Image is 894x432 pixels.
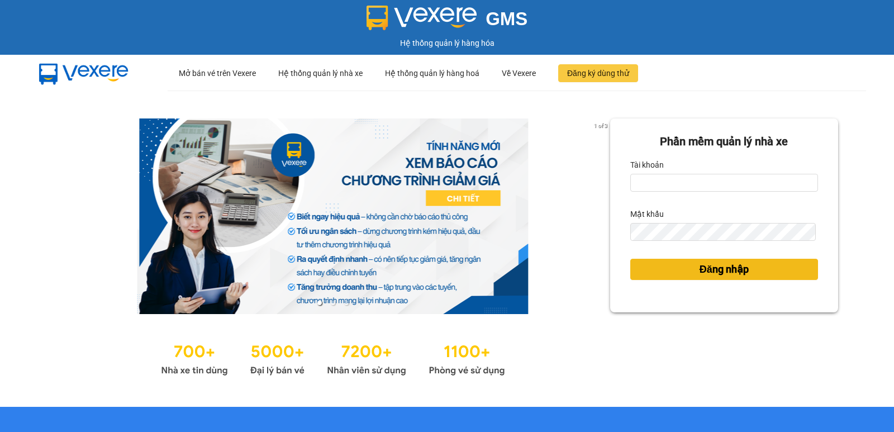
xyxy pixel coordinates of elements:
[630,259,818,280] button: Đăng nhập
[595,118,610,314] button: next slide / item
[630,174,818,192] input: Tài khoản
[3,37,891,49] div: Hệ thống quản lý hàng hóa
[161,336,505,379] img: Statistics.png
[630,205,664,223] label: Mật khẩu
[558,64,638,82] button: Đăng ký dùng thử
[591,118,610,133] p: 1 of 3
[179,55,256,91] div: Mở bán vé trên Vexere
[56,118,72,314] button: previous slide / item
[28,55,140,92] img: mbUUG5Q.png
[278,55,363,91] div: Hệ thống quản lý nhà xe
[486,8,527,29] span: GMS
[630,156,664,174] label: Tài khoản
[567,67,629,79] span: Đăng ký dùng thử
[630,223,816,241] input: Mật khẩu
[317,301,322,305] li: slide item 1
[367,6,477,30] img: logo 2
[367,17,528,26] a: GMS
[344,301,349,305] li: slide item 3
[385,55,479,91] div: Hệ thống quản lý hàng hoá
[331,301,335,305] li: slide item 2
[630,133,818,150] div: Phần mềm quản lý nhà xe
[502,55,536,91] div: Về Vexere
[700,262,749,277] span: Đăng nhập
